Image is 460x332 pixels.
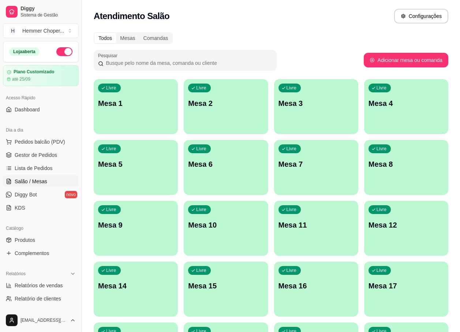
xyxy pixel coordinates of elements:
a: Complementos [3,247,79,259]
span: Relatório de mesas [15,308,59,316]
a: DiggySistema de Gestão [3,3,79,21]
span: Salão / Mesas [15,178,47,185]
span: H [9,27,16,34]
p: Livre [287,146,297,152]
button: LivreMesa 3 [274,79,358,134]
p: Livre [377,146,387,152]
button: LivreMesa 15 [184,262,268,317]
p: Livre [287,85,297,91]
button: Select a team [3,23,79,38]
p: Livre [287,207,297,213]
button: Pedidos balcão (PDV) [3,136,79,148]
button: LivreMesa 16 [274,262,358,317]
a: Dashboard [3,104,79,115]
a: Relatório de mesas [3,306,79,318]
span: Pedidos balcão (PDV) [15,138,65,145]
button: LivreMesa 14 [94,262,178,317]
h2: Atendimento Salão [94,10,169,22]
span: Produtos [15,236,35,244]
button: LivreMesa 7 [274,140,358,195]
div: Comandas [139,33,172,43]
span: Diggy Bot [15,191,37,198]
p: Livre [196,85,206,91]
article: até 25/09 [12,76,30,82]
a: Lista de Pedidos [3,162,79,174]
span: Lista de Pedidos [15,165,53,172]
p: Livre [377,207,387,213]
a: Plano Customizadoaté 25/09 [3,65,79,86]
span: Relatório de clientes [15,295,61,302]
a: Produtos [3,234,79,246]
span: Complementos [15,250,49,257]
p: Mesa 1 [98,98,173,108]
span: [EMAIL_ADDRESS][DOMAIN_NAME] [20,317,67,323]
p: Livre [106,268,116,273]
p: Mesa 5 [98,159,173,169]
button: LivreMesa 6 [184,140,268,195]
p: Mesa 11 [278,220,354,230]
span: Relatórios de vendas [15,282,63,289]
p: Livre [377,85,387,91]
span: Relatórios [6,271,26,277]
button: LivreMesa 17 [364,262,448,317]
p: Livre [196,207,206,213]
p: Mesa 17 [369,281,444,291]
p: Livre [196,268,206,273]
p: Livre [106,85,116,91]
button: LivreMesa 12 [364,201,448,256]
button: LivreMesa 2 [184,79,268,134]
p: Mesa 9 [98,220,173,230]
button: Alterar Status [56,47,72,56]
span: Gestor de Pedidos [15,151,57,159]
article: Plano Customizado [14,69,54,75]
div: Acesso Rápido [3,92,79,104]
p: Mesa 10 [188,220,263,230]
a: Relatório de clientes [3,293,79,305]
button: [EMAIL_ADDRESS][DOMAIN_NAME] [3,311,79,329]
p: Livre [287,268,297,273]
button: LivreMesa 9 [94,201,178,256]
p: Mesa 16 [278,281,354,291]
p: Livre [377,268,387,273]
p: Mesa 14 [98,281,173,291]
p: Mesa 6 [188,159,263,169]
p: Mesa 8 [369,159,444,169]
div: Catálogo [3,222,79,234]
a: Gestor de Pedidos [3,149,79,161]
input: Pesquisar [104,59,272,67]
button: LivreMesa 11 [274,201,358,256]
div: Loja aberta [9,48,40,56]
p: Livre [196,146,206,152]
button: Adicionar mesa ou comanda [364,53,448,67]
button: LivreMesa 10 [184,201,268,256]
p: Livre [106,146,116,152]
button: LivreMesa 8 [364,140,448,195]
a: Diggy Botnovo [3,189,79,200]
div: Mesas [116,33,139,43]
span: Dashboard [15,106,40,113]
button: LivreMesa 1 [94,79,178,134]
div: Dia a dia [3,124,79,136]
p: Livre [106,207,116,213]
a: Salão / Mesas [3,176,79,187]
p: Mesa 4 [369,98,444,108]
div: Hemmer Choper ... [22,27,64,34]
span: Diggy [20,5,76,12]
p: Mesa 3 [278,98,354,108]
p: Mesa 15 [188,281,263,291]
a: Relatórios de vendas [3,280,79,291]
span: KDS [15,204,25,211]
button: Configurações [394,9,448,23]
p: Mesa 2 [188,98,263,108]
div: Todos [94,33,116,43]
label: Pesquisar [98,52,120,59]
p: Mesa 12 [369,220,444,230]
a: KDS [3,202,79,214]
button: LivreMesa 5 [94,140,178,195]
button: LivreMesa 4 [364,79,448,134]
p: Mesa 7 [278,159,354,169]
span: Sistema de Gestão [20,12,76,18]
